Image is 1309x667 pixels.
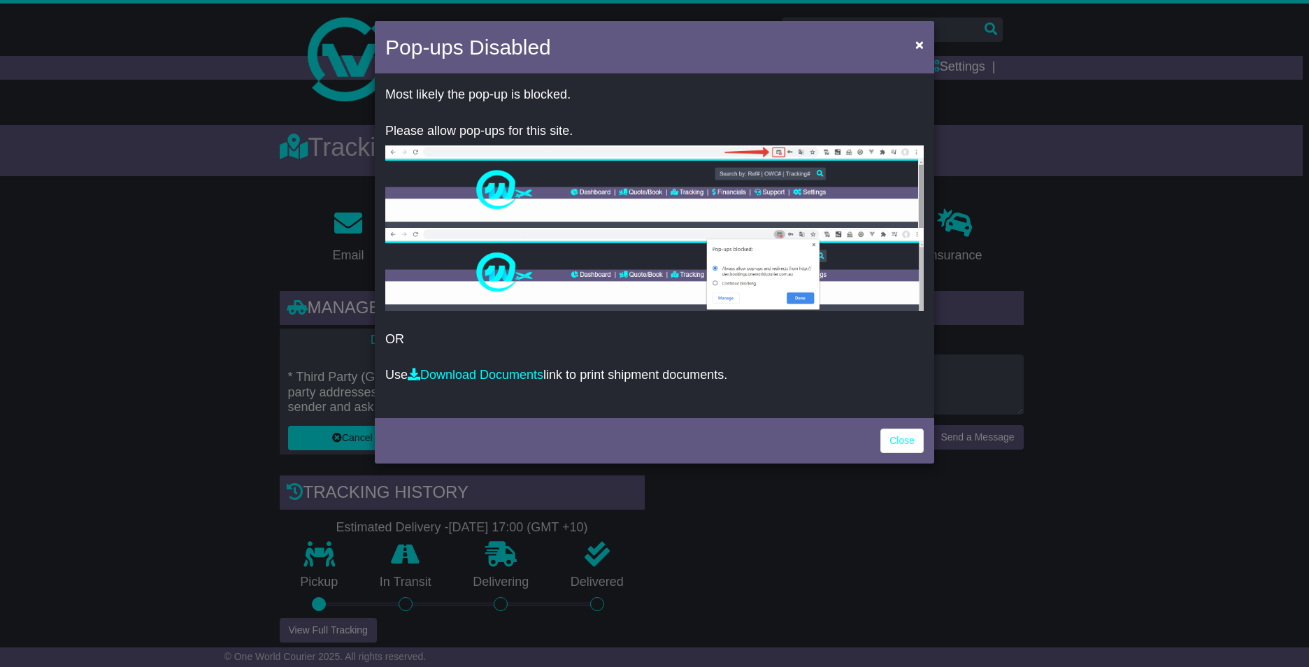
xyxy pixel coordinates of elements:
[385,145,924,228] img: allow-popup-1.png
[385,368,924,383] p: Use link to print shipment documents.
[385,124,924,139] p: Please allow pop-ups for this site.
[408,368,543,382] a: Download Documents
[908,30,931,59] button: Close
[880,429,924,453] a: Close
[385,228,924,311] img: allow-popup-2.png
[915,36,924,52] span: ×
[385,31,551,63] h4: Pop-ups Disabled
[385,87,924,103] p: Most likely the pop-up is blocked.
[375,77,934,415] div: OR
